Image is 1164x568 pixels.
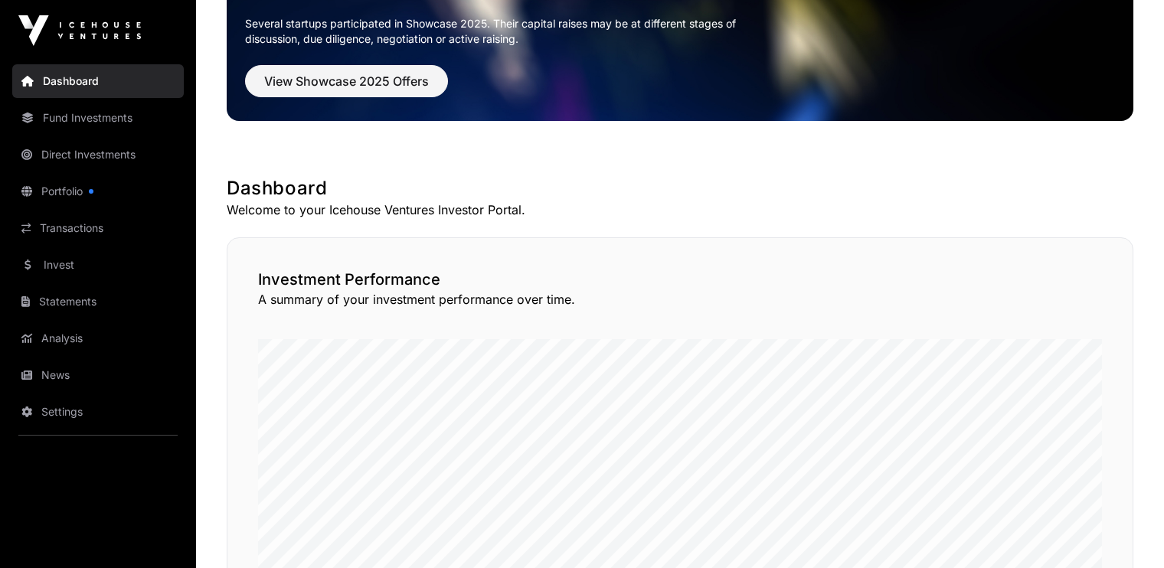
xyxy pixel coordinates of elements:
a: Analysis [12,322,184,355]
a: Statements [12,285,184,318]
p: Several startups participated in Showcase 2025. Their capital raises may be at different stages o... [245,16,760,47]
a: View Showcase 2025 Offers [245,80,448,96]
img: Icehouse Ventures Logo [18,15,141,46]
a: Fund Investments [12,101,184,135]
a: Settings [12,395,184,429]
iframe: Chat Widget [1087,495,1164,568]
a: News [12,358,184,392]
a: Direct Investments [12,138,184,171]
button: View Showcase 2025 Offers [245,65,448,97]
a: Invest [12,248,184,282]
span: View Showcase 2025 Offers [264,72,429,90]
a: Transactions [12,211,184,245]
p: A summary of your investment performance over time. [258,290,1102,308]
h2: Investment Performance [258,269,1102,290]
p: Welcome to your Icehouse Ventures Investor Portal. [227,201,1133,219]
h1: Dashboard [227,176,1133,201]
a: Dashboard [12,64,184,98]
a: Portfolio [12,175,184,208]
